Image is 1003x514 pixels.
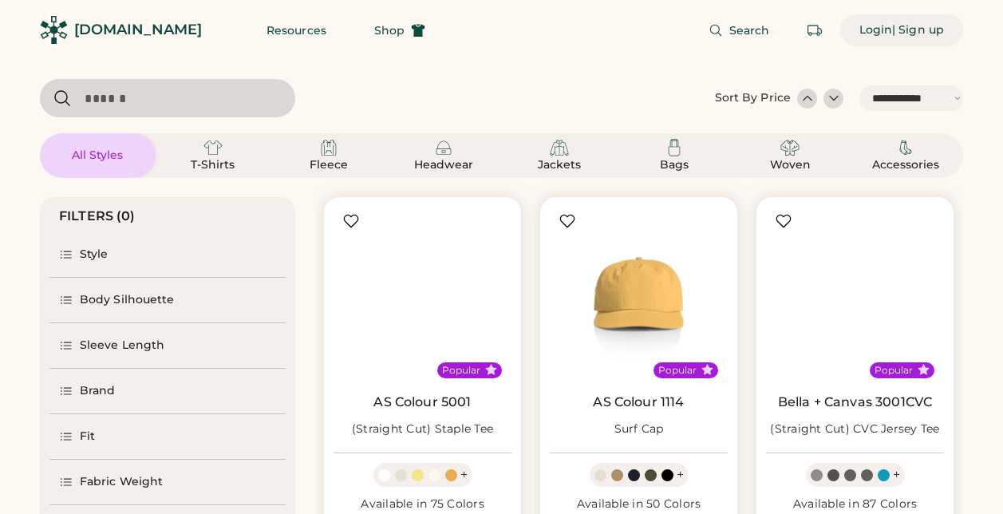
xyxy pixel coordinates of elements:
[373,394,471,410] a: AS Colour 5001
[177,157,249,173] div: T-Shirts
[523,157,595,173] div: Jackets
[892,22,944,38] div: | Sign up
[374,25,405,36] span: Shop
[40,16,68,44] img: Rendered Logo - Screens
[799,14,831,46] button: Retrieve an order
[870,157,942,173] div: Accessories
[80,338,164,354] div: Sleeve Length
[766,207,944,385] img: BELLA + CANVAS 3001CVC (Straight Cut) CVC Jersey Tee
[715,90,791,106] div: Sort By Price
[729,25,770,36] span: Search
[896,138,915,157] img: Accessories Icon
[893,466,900,484] div: +
[550,138,569,157] img: Jackets Icon
[80,383,116,399] div: Brand
[61,148,133,164] div: All Styles
[766,496,944,512] div: Available in 87 Colors
[485,364,497,376] button: Popular Style
[434,138,453,157] img: Headwear Icon
[614,421,664,437] div: Surf Cap
[689,14,789,46] button: Search
[355,14,444,46] button: Shop
[550,207,728,385] img: AS Colour 1114 Surf Cap
[638,157,710,173] div: Bags
[875,364,913,377] div: Popular
[754,157,826,173] div: Woven
[550,496,728,512] div: Available in 50 Colors
[593,394,684,410] a: AS Colour 1114
[778,394,932,410] a: Bella + Canvas 3001CVC
[442,364,480,377] div: Popular
[770,421,939,437] div: (Straight Cut) CVC Jersey Tee
[918,364,930,376] button: Popular Style
[319,138,338,157] img: Fleece Icon
[80,429,95,445] div: Fit
[247,14,346,46] button: Resources
[408,157,480,173] div: Headwear
[334,207,511,385] img: AS Colour 5001 (Straight Cut) Staple Tee
[293,157,365,173] div: Fleece
[665,138,684,157] img: Bags Icon
[352,421,493,437] div: (Straight Cut) Staple Tee
[334,496,511,512] div: Available in 75 Colors
[80,292,175,308] div: Body Silhouette
[59,207,136,226] div: FILTERS (0)
[460,466,468,484] div: +
[859,22,893,38] div: Login
[74,20,202,40] div: [DOMAIN_NAME]
[780,138,800,157] img: Woven Icon
[658,364,697,377] div: Popular
[80,247,109,263] div: Style
[80,474,163,490] div: Fabric Weight
[203,138,223,157] img: T-Shirts Icon
[701,364,713,376] button: Popular Style
[677,466,684,484] div: +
